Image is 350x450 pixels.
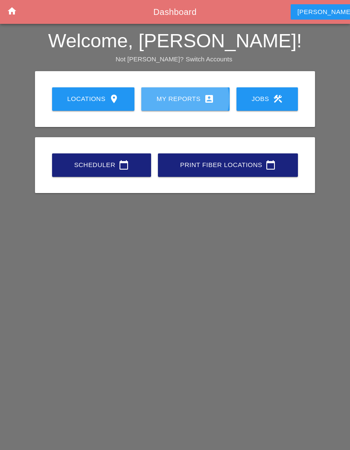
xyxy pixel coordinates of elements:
[265,160,276,170] i: calendar_today
[7,6,17,16] i: home
[158,153,298,177] a: Print Fiber Locations
[236,87,298,111] a: Jobs
[119,160,129,170] i: calendar_today
[186,55,232,63] a: Switch Accounts
[116,55,184,63] span: Not [PERSON_NAME]?
[52,87,134,111] a: Locations
[172,160,284,170] div: Print Fiber Locations
[273,94,283,104] i: construction
[141,87,230,111] a: My Reports
[153,7,196,17] span: Dashboard
[109,94,119,104] i: location_on
[52,153,151,177] a: Scheduler
[204,94,214,104] i: account_box
[66,160,137,170] div: Scheduler
[66,94,121,104] div: Locations
[250,94,285,104] div: Jobs
[155,94,216,104] div: My Reports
